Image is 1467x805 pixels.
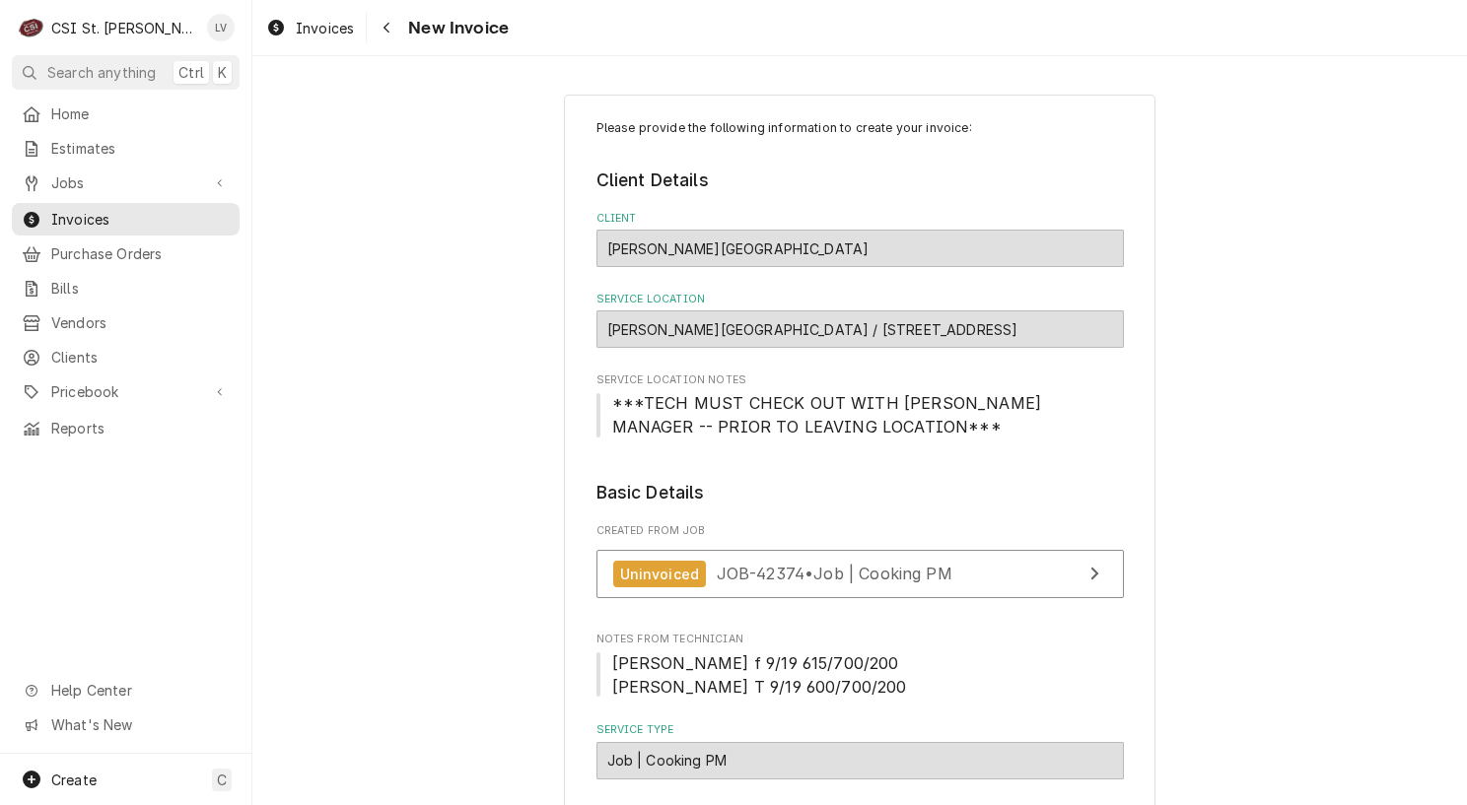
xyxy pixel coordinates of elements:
[12,203,240,235] a: Invoices
[51,312,230,333] span: Vendors
[596,722,1124,778] div: Service Type
[18,14,45,41] div: CSI St. Louis's Avatar
[612,653,907,697] span: [PERSON_NAME] f 9/19 615/700/200 [PERSON_NAME] T 9/19 600/700/200
[12,708,240,741] a: Go to What's New
[51,243,230,264] span: Purchase Orders
[596,523,1124,608] div: Created From Job
[402,15,509,41] span: New Invoice
[217,770,227,790] span: C
[51,278,230,299] span: Bills
[12,132,240,165] a: Estimates
[596,310,1124,348] div: Touchette Regional Hospital / 5900 Bond Ave, East St Louis, IL 62207
[47,62,156,83] span: Search anything
[596,632,1124,698] div: Notes From Technician
[51,347,230,368] span: Clients
[178,62,204,83] span: Ctrl
[596,211,1124,227] label: Client
[596,168,1124,193] legend: Client Details
[596,119,1124,137] p: Please provide the following information to create your invoice:
[18,14,45,41] div: C
[596,480,1124,505] legend: Basic Details
[51,381,200,402] span: Pricebook
[12,237,240,270] a: Purchase Orders
[51,209,230,230] span: Invoices
[612,393,1047,436] span: ***TECH MUST CHECK OUT WITH [PERSON_NAME] MANAGER -- PRIOR TO LEAVING LOCATION***
[51,103,230,124] span: Home
[596,292,1124,307] label: Service Location
[596,632,1124,647] span: Notes From Technician
[12,306,240,339] a: Vendors
[12,341,240,373] a: Clients
[596,550,1124,598] a: View Job
[596,651,1124,699] span: Notes From Technician
[596,391,1124,438] span: Service Location Notes
[596,292,1124,348] div: Service Location
[12,98,240,130] a: Home
[51,138,230,159] span: Estimates
[12,272,240,304] a: Bills
[51,172,200,193] span: Jobs
[596,372,1124,438] div: Service Location Notes
[51,418,230,438] span: Reports
[596,372,1124,388] span: Service Location Notes
[207,14,235,41] div: LV
[51,714,228,735] span: What's New
[596,742,1124,779] div: Job | Cooking PM
[717,564,952,583] span: JOB-42374 • Job | Cooking PM
[613,561,707,587] div: Uninvoiced
[51,18,196,38] div: CSI St. [PERSON_NAME]
[258,12,362,44] a: Invoices
[51,680,228,701] span: Help Center
[596,230,1124,267] div: Touchette Regional Hospital
[12,674,240,706] a: Go to Help Center
[596,722,1124,738] label: Service Type
[596,211,1124,267] div: Client
[296,18,354,38] span: Invoices
[51,771,97,788] span: Create
[596,523,1124,539] span: Created From Job
[12,55,240,90] button: Search anythingCtrlK
[218,62,227,83] span: K
[12,167,240,199] a: Go to Jobs
[207,14,235,41] div: Lisa Vestal's Avatar
[371,12,402,43] button: Navigate back
[12,412,240,444] a: Reports
[12,375,240,408] a: Go to Pricebook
